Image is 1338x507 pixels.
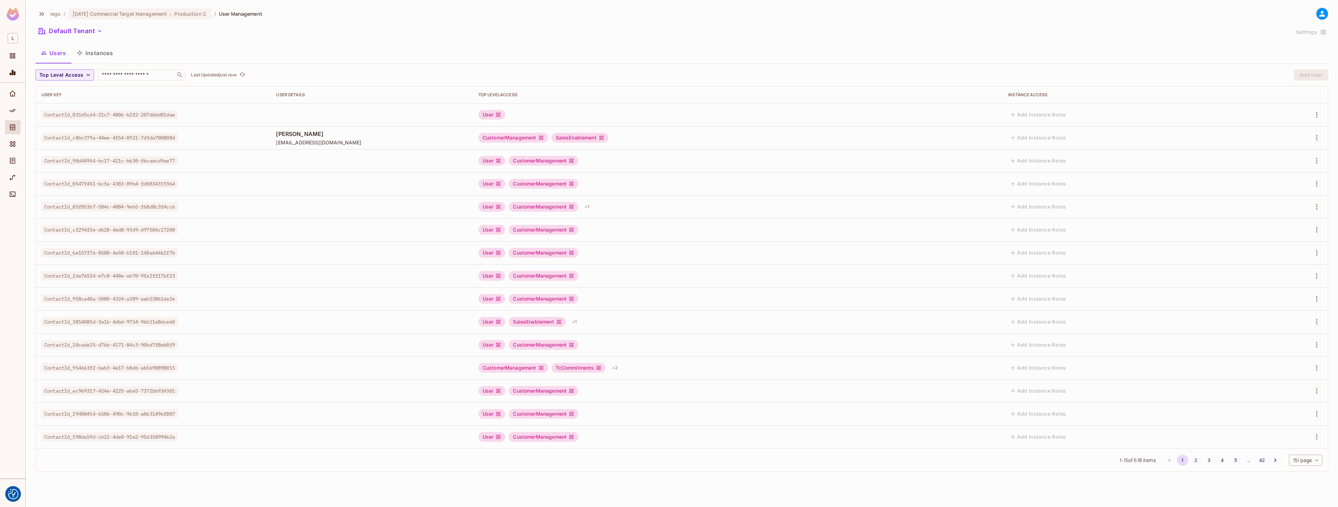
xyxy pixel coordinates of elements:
div: CustomerManagement [509,156,578,166]
div: User Key [41,92,265,98]
p: Last Updated just now [191,72,237,78]
div: Directory [5,120,21,134]
div: Instance Access [1008,92,1245,98]
span: ContactId_85f053b7-584c-4884-9eb5-f68d8c3f4cc6 [41,202,178,211]
span: [DATE] Commercial Target Management [72,10,167,17]
span: ContactId_10cade25-d76b-4171-84c3-90bd7f8eb8f9 [41,340,178,349]
button: Add user [1294,69,1328,81]
div: User [478,432,506,442]
button: Add Instance Roles [1008,155,1069,166]
div: User [478,156,506,166]
button: Go to next page [1270,455,1281,466]
div: Home [5,87,21,101]
div: TcCommitments [552,363,606,373]
button: refresh [238,71,246,79]
div: SalesEnablement [509,317,566,327]
span: ContactId_958ca40a-5080-4324-a389-aab53861dafe [41,294,178,303]
div: CustomerManagement [509,386,578,396]
button: Add Instance Roles [1008,132,1069,143]
div: CustomerManagement [509,271,578,281]
button: Add Instance Roles [1008,247,1069,258]
button: Go to page 2 [1190,455,1201,466]
div: Policy [5,104,21,118]
button: Add Instance Roles [1008,408,1069,419]
button: Default Tenant [36,25,105,37]
div: User [478,409,506,419]
button: Add Instance Roles [1008,385,1069,396]
div: User [478,317,506,327]
span: ContactId_3854085d-3a1b-4dbd-9754-96b11e8dce60 [41,317,178,326]
div: + 1 [569,316,579,327]
div: User Details [276,92,467,98]
span: ContactId_c8bc379a-44ee-4f54-8921-7d3da700808d [41,133,178,142]
div: CustomerManagement [509,202,578,212]
button: page 1 [1177,455,1188,466]
div: SalesEnablement [552,133,608,143]
button: Add Instance Roles [1008,224,1069,235]
button: Add Instance Roles [1008,316,1069,327]
div: Workspace: lego [5,30,21,46]
button: Go to page 42 [1256,455,1268,466]
span: ContactId_598da59d-cb22-4de0-91e2-95d35899462a [41,432,178,441]
div: Help & Updates [5,485,21,499]
button: Consent Preferences [8,489,18,499]
div: … [1243,457,1254,464]
div: CustomerManagement [509,248,578,258]
div: Elements [5,137,21,151]
span: 1 - 15 of 618 items [1120,456,1155,464]
button: Add Instance Roles [1008,178,1069,189]
div: User [478,294,506,304]
span: ContactId_cf294f3e-d628-4ed8-93d9-d97504c17200 [41,225,178,234]
img: SReyMgAAAABJRU5ErkJggg== [7,8,19,21]
div: User [478,386,506,396]
span: ContactId_ec969317-424e-4225-a6e5-7372bb934301 [41,386,178,395]
nav: pagination navigation [1163,455,1282,466]
div: User [478,202,506,212]
div: Audit Log [5,154,21,168]
div: + 2 [609,362,620,373]
li: / [214,10,216,17]
div: Projects [5,49,21,63]
div: User [478,248,506,258]
div: CustomerManagement [509,179,578,189]
button: Settings [1293,27,1328,38]
li: / [64,10,66,17]
span: ContactId_031d5cd4-21c7-4806-b2f2-207d6bd01dae [41,110,178,119]
div: User [478,340,506,350]
span: ContactId_0547f451-6cfa-4383-89b4-fd0834319364 [41,179,178,188]
img: Revisit consent button [8,489,18,499]
button: Add Instance Roles [1008,339,1069,350]
button: Go to page 4 [1217,455,1228,466]
span: [EMAIL_ADDRESS][DOMAIN_NAME] [276,139,467,146]
div: Top Level Access [478,92,997,98]
span: L [8,33,18,43]
div: CustomerManagement [509,225,578,235]
div: User [478,271,506,281]
div: CustomerManagement [509,340,578,350]
span: [PERSON_NAME] [276,130,467,138]
div: CustomerManagement [478,363,548,373]
span: ContactId_98d44954-bc17-421c-b630-f6caecd9ae77 [41,156,178,165]
button: Instances [71,44,118,62]
button: Add Instance Roles [1008,270,1069,281]
div: User [478,179,506,189]
div: URL Mapping [5,171,21,184]
span: Top Level Access [39,71,83,80]
button: Add Instance Roles [1008,201,1069,212]
div: 15 / page [1289,455,1322,466]
span: ContactId_2da76534-e7c8-448e-ab70-9fa2ff17bf23 [41,271,178,280]
button: Add Instance Roles [1008,109,1069,120]
div: CustomerManagement [509,409,578,419]
span: ContactId_954663f2-bab3-4e17-b8d6-a65690898015 [41,363,178,372]
span: ContactId_6e157f76-8588-4e50-b101-148a64462f7b [41,248,178,257]
span: refresh [239,71,245,78]
div: User [478,110,506,120]
div: CustomerManagement [478,133,548,143]
span: ContactId_29400454-6506-490c-9610-a0631496f807 [41,409,178,418]
button: Go to page 5 [1230,455,1241,466]
div: Monitoring [5,66,21,80]
span: Production [174,10,201,17]
div: CustomerManagement [509,294,578,304]
div: CustomerManagement [509,432,578,442]
button: Go to page 3 [1204,455,1215,466]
